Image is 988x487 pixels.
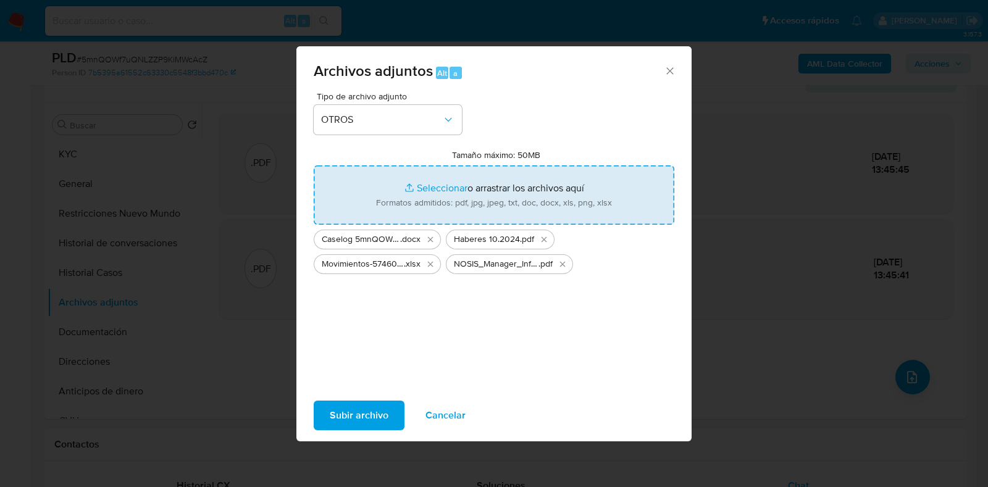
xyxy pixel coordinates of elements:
[321,114,442,126] span: OTROS
[454,233,520,246] span: Haberes 10.2024
[425,402,466,429] span: Cancelar
[314,401,404,430] button: Subir archivo
[664,65,675,76] button: Cerrar
[409,401,482,430] button: Cancelar
[538,258,553,270] span: .pdf
[314,105,462,135] button: OTROS
[400,233,421,246] span: .docx
[314,60,433,81] span: Archivos adjuntos
[322,233,400,246] span: Caselog 5mnQOWf7uQNLZZP9KiMWcAcZ_2025_08_18_18_21_51
[423,257,438,272] button: Eliminar Movimientos-57460600.xlsx
[437,67,447,79] span: Alt
[537,232,551,247] button: Eliminar Haberes 10.2024.pdf
[423,232,438,247] button: Eliminar Caselog 5mnQOWf7uQNLZZP9KiMWcAcZ_2025_08_18_18_21_51.docx
[453,67,458,79] span: a
[555,257,570,272] button: Eliminar NOSIS_Manager_InformeIndividual_27161495560_620658_20250905125332.pdf
[317,92,465,101] span: Tipo de archivo adjunto
[520,233,534,246] span: .pdf
[454,258,538,270] span: NOSIS_Manager_InformeIndividual_27161495560_620658_20250905125332
[452,149,540,160] label: Tamaño máximo: 50MB
[314,225,674,274] ul: Archivos seleccionados
[322,258,404,270] span: Movimientos-57460600
[330,402,388,429] span: Subir archivo
[404,258,421,270] span: .xlsx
